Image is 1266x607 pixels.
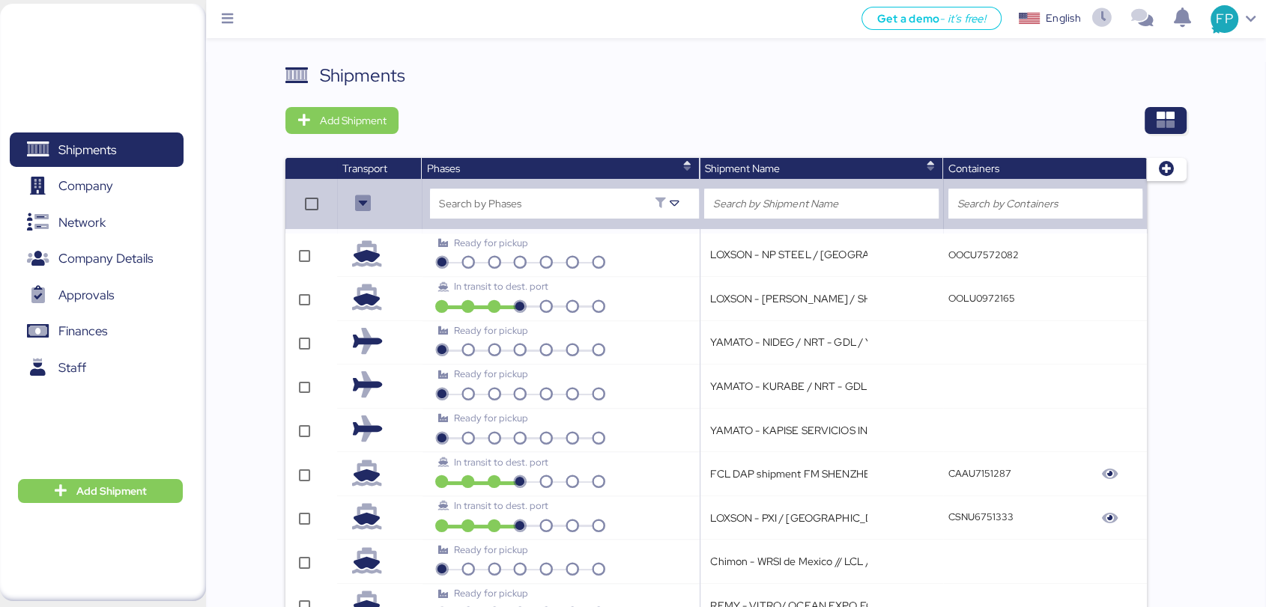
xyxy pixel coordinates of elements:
a: Approvals [10,278,184,312]
span: Shipment Name [705,162,780,175]
span: FP [1216,9,1232,28]
span: Transport [342,162,387,175]
span: In transit to dest. port [454,499,548,512]
q-button: CSNU6751333 [948,510,1014,523]
span: Ready for pickup [454,367,528,380]
div: Shipments [320,62,405,89]
button: Add Shipment [18,479,183,503]
span: Containers [948,162,999,175]
span: Finances [58,320,107,342]
button: Menu [215,7,240,32]
span: Approvals [58,284,114,306]
button: Add Shipment [285,107,399,134]
a: Finances [10,314,184,349]
span: Company [58,175,113,197]
span: Ready for pickup [454,587,528,600]
input: Search by Shipment Name [713,195,929,213]
span: Ready for pickup [454,237,528,249]
span: Add Shipment [76,482,147,500]
a: Company [10,169,184,204]
q-button: OOLU0972165 [948,292,1015,305]
span: Shipments [58,139,116,161]
input: Search by Containers [957,195,1133,213]
span: Network [58,212,106,234]
span: Staff [58,357,86,379]
a: Company Details [10,242,184,276]
span: In transit to dest. port [454,280,548,293]
span: Phases [427,162,460,175]
a: Network [10,205,184,240]
span: Add Shipment [320,112,387,129]
div: English [1046,10,1080,26]
span: Ready for pickup [454,324,528,337]
q-button: CAAU7151287 [948,467,1011,480]
span: In transit to dest. port [454,456,548,469]
span: Ready for pickup [454,412,528,424]
a: Shipments [10,132,184,167]
a: Staff [10,350,184,385]
q-button: OOCU7572082 [948,248,1019,261]
span: Ready for pickup [454,543,528,556]
span: Company Details [58,248,153,269]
